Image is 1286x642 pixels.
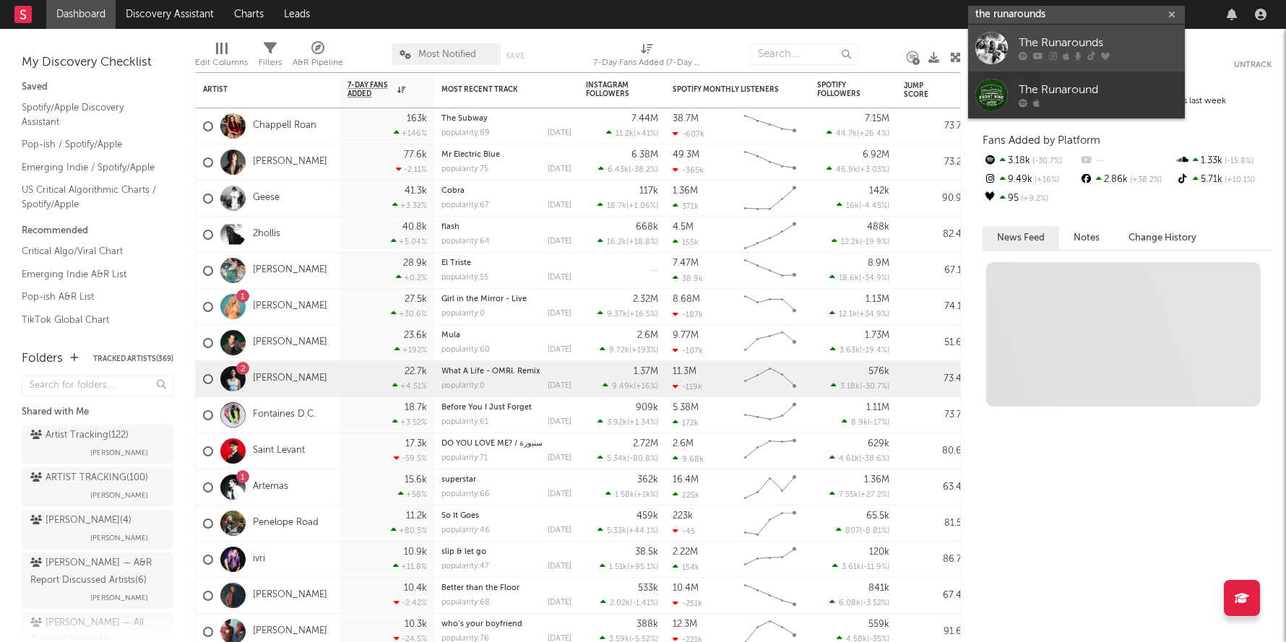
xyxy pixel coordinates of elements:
a: US Critical Algorithmic Charts / Spotify/Apple [22,182,159,212]
div: DO YOU LOVE ME? / سنيورة [441,440,571,448]
div: 8.9M [868,259,889,268]
span: +193 % [631,347,656,355]
span: [PERSON_NAME] [90,444,148,461]
a: Saint Levant [253,445,305,457]
a: Cobra [441,187,465,195]
div: Filters [259,54,282,71]
button: Notes [1059,226,1114,250]
a: Girl in the Mirror - Live [441,295,527,303]
span: 12.2k [841,238,860,246]
div: +3.52 % [392,417,427,427]
div: 90.9 [904,190,962,207]
span: 3.92k [607,419,627,427]
span: 11.2k [616,130,634,138]
div: 49.3M [673,150,699,160]
svg: Chart title [738,469,803,506]
a: flash [441,223,459,231]
div: ( ) [832,237,889,246]
div: 15.6k [405,475,427,485]
div: 576k [868,367,889,376]
div: 73.7 [904,407,962,424]
a: TikTok Global Chart [22,312,159,328]
div: So It Goes [441,512,571,520]
div: 5.38M [673,403,699,412]
div: ( ) [597,454,658,463]
a: Pop-ish A&R List [22,289,159,305]
span: [PERSON_NAME] [90,487,148,504]
span: [PERSON_NAME] [90,589,148,607]
div: El Triste [441,259,571,267]
div: [DATE] [548,274,571,282]
div: ( ) [597,201,658,210]
svg: Chart title [738,361,803,397]
div: +3.32 % [392,201,427,210]
span: +1k % [636,491,656,499]
span: -19.4 % [862,347,887,355]
div: 8.68M [673,295,700,304]
a: who’s your boyfriend [441,620,522,628]
a: Critical Algo/Viral Chart [22,243,159,259]
span: 7.55k [839,491,858,499]
span: -80.8 % [629,455,656,463]
span: 9.49k [612,383,634,391]
div: [DATE] [548,129,571,137]
span: -30.7 % [1030,157,1062,165]
div: +80.5 % [391,526,427,535]
div: ( ) [598,165,658,174]
div: 41.3k [405,186,427,196]
div: Most Recent Track [441,85,550,94]
div: 95 [983,189,1079,208]
a: ARTIST TRACKING(100)[PERSON_NAME] [22,467,173,506]
svg: Chart title [738,397,803,433]
div: 909k [636,403,658,412]
div: 2.72M [633,439,658,448]
div: 27.5k [405,295,427,304]
a: Mula [441,331,460,339]
div: A&R Pipeline [293,54,343,71]
a: So It Goes [441,512,479,520]
div: 1.11M [866,403,889,412]
div: 362k [637,475,658,485]
a: Artemas [253,481,288,493]
a: [PERSON_NAME](4)[PERSON_NAME] [22,510,173,549]
div: The Runaround [1019,82,1178,99]
div: [DATE] [548,418,571,426]
span: 9.37k [607,311,627,318]
div: 1.13M [866,295,889,304]
a: [PERSON_NAME] [253,337,327,349]
span: +26.4 % [859,130,887,138]
div: 81.5 [904,515,962,532]
span: +18.8 % [629,238,656,246]
div: -2.11 % [396,165,427,174]
div: Mula [441,331,571,339]
span: +3.03 % [860,166,887,174]
div: ( ) [829,309,889,318]
div: [DATE] [548,165,571,173]
div: [DATE] [548,454,571,462]
div: ( ) [829,490,889,499]
svg: Chart title [738,433,803,469]
svg: Chart title [738,253,803,289]
div: [DATE] [548,310,571,318]
div: 7.15M [865,114,889,123]
div: 65.5k [866,511,889,521]
span: -15.8 % [1222,157,1253,165]
div: 1.73M [865,331,889,340]
div: popularity: 75 [441,165,488,173]
span: 5.33k [607,527,626,535]
span: -34.9 % [861,274,887,282]
div: ( ) [830,345,889,355]
span: 4.61k [839,455,859,463]
button: Change History [1114,226,1211,250]
span: -38.6 % [861,455,887,463]
input: Search for folders... [22,376,173,396]
div: superstar [441,476,571,484]
svg: Chart title [738,108,803,144]
div: 2.6M [637,331,658,340]
div: 73.4 [904,370,962,388]
div: ARTIST TRACKING ( 100 ) [30,469,148,487]
div: 155k [673,238,699,247]
div: 22.7k [405,367,427,376]
a: slip & let go [441,548,486,556]
span: +16.5 % [629,311,656,318]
